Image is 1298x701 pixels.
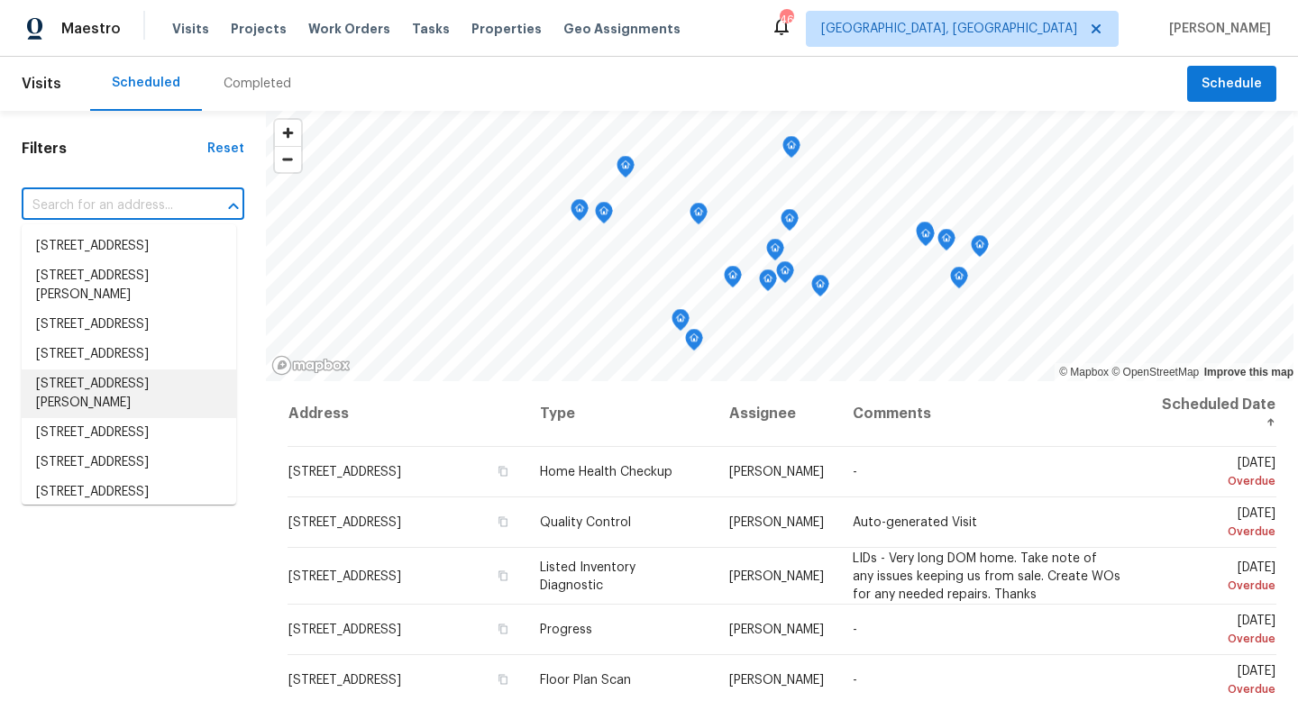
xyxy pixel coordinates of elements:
th: Address [288,381,526,447]
div: Map marker [781,209,799,237]
span: [STREET_ADDRESS] [288,624,401,636]
li: [STREET_ADDRESS] [22,232,236,261]
span: [STREET_ADDRESS] [288,466,401,478]
div: Map marker [776,261,794,289]
a: Mapbox homepage [271,355,351,376]
span: Visits [22,64,61,104]
span: LIDs - Very long DOM home. Take note of any issues keeping us from sale. Create WOs for any neede... [853,551,1120,600]
div: Map marker [917,224,935,252]
div: Scheduled [112,74,180,92]
span: Quality Control [540,516,631,529]
div: Map marker [617,156,635,184]
span: [STREET_ADDRESS] [288,674,401,687]
span: [STREET_ADDRESS] [288,516,401,529]
div: Overdue [1150,680,1275,698]
span: Projects [231,20,287,38]
a: OpenStreetMap [1111,366,1199,378]
div: Overdue [1150,630,1275,648]
span: Schedule [1202,73,1262,96]
div: Overdue [1150,576,1275,594]
div: Map marker [759,269,777,297]
button: Copy Address [495,671,511,687]
div: Map marker [782,136,800,164]
div: Reset [207,140,244,158]
span: [PERSON_NAME] [729,569,824,582]
span: Zoom out [275,147,301,172]
span: [PERSON_NAME] [729,516,824,529]
span: - [853,674,857,687]
span: Floor Plan Scan [540,674,631,687]
div: Map marker [937,229,955,257]
span: Visits [172,20,209,38]
h1: Filters [22,140,207,158]
li: [STREET_ADDRESS] [22,310,236,340]
div: Overdue [1150,523,1275,541]
li: [STREET_ADDRESS][PERSON_NAME] [22,369,236,418]
th: Assignee [715,381,838,447]
button: Zoom in [275,120,301,146]
span: [GEOGRAPHIC_DATA], [GEOGRAPHIC_DATA] [821,20,1077,38]
span: Tasks [412,23,450,35]
span: [STREET_ADDRESS] [288,569,401,582]
div: Map marker [595,202,613,230]
span: Home Health Checkup [540,466,672,478]
th: Comments [838,381,1135,447]
div: Completed [224,75,291,93]
input: Search for an address... [22,192,194,220]
div: Map marker [690,203,708,231]
span: Maestro [61,20,121,38]
a: Improve this map [1204,366,1293,378]
div: 46 [780,11,792,29]
div: Map marker [811,275,829,303]
li: [STREET_ADDRESS] [22,448,236,478]
div: Map marker [971,235,989,263]
div: Map marker [685,329,703,357]
button: Copy Address [495,621,511,637]
div: Map marker [916,222,934,250]
button: Schedule [1187,66,1276,103]
span: Geo Assignments [563,20,681,38]
span: [DATE] [1150,507,1275,541]
button: Copy Address [495,514,511,530]
span: - [853,466,857,478]
button: Copy Address [495,567,511,583]
span: Work Orders [308,20,390,38]
div: Map marker [571,199,589,227]
button: Close [221,194,246,219]
span: [DATE] [1150,560,1275,594]
div: Map marker [672,309,690,337]
span: Listed Inventory Diagnostic [540,560,635,591]
li: [STREET_ADDRESS] [22,418,236,448]
li: [STREET_ADDRESS] [22,478,236,507]
div: Map marker [950,267,968,295]
span: [PERSON_NAME] [1162,20,1271,38]
button: Zoom out [275,146,301,172]
a: Mapbox [1059,366,1109,378]
button: Copy Address [495,463,511,479]
span: - [853,624,857,636]
span: Properties [471,20,542,38]
span: Auto-generated Visit [853,516,977,529]
th: Scheduled Date ↑ [1136,381,1276,447]
li: [STREET_ADDRESS][PERSON_NAME] [22,261,236,310]
li: [STREET_ADDRESS] [22,340,236,369]
span: [DATE] [1150,665,1275,698]
div: Overdue [1150,472,1275,490]
div: Map marker [766,239,784,267]
span: [PERSON_NAME] [729,674,824,687]
span: [PERSON_NAME] [729,624,824,636]
span: [DATE] [1150,615,1275,648]
span: [DATE] [1150,457,1275,490]
canvas: Map [266,111,1293,381]
span: [PERSON_NAME] [729,466,824,478]
div: Map marker [724,266,742,294]
th: Type [526,381,716,447]
span: Progress [540,624,592,636]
